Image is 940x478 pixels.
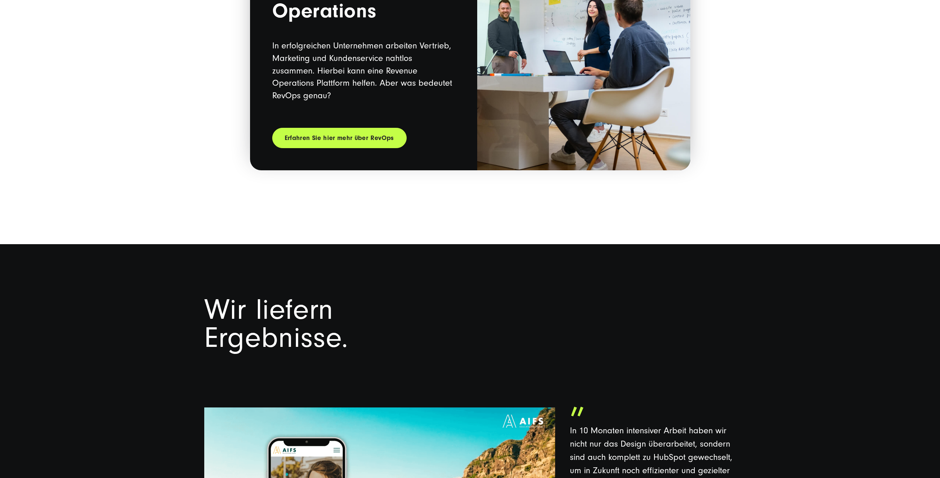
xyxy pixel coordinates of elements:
[204,296,463,352] h1: Wir liefern Ergebnisse.
[272,128,407,148] a: Erfahren Sie hier mehr über RevOps
[272,40,455,102] p: In erfolgreichen Unternehmen arbeiten Vertrieb, Marketing und Kundenservice nahtlos zusammen. Hie...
